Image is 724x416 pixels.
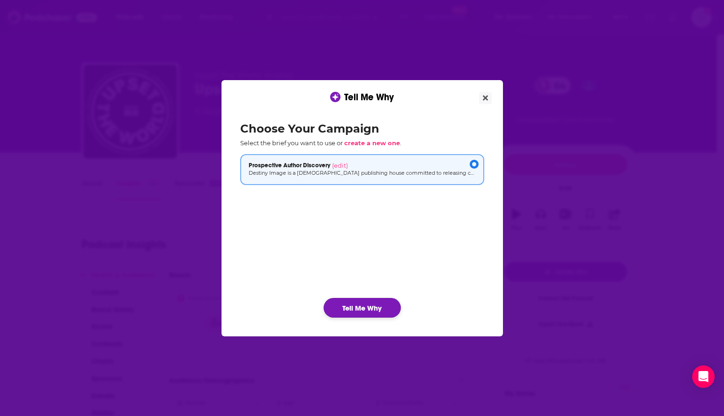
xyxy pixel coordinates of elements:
[249,162,330,169] span: Prospective Author Discovery
[324,298,401,318] button: Tell Me Why
[344,91,394,103] span: Tell Me Why
[249,169,476,177] p: Destiny Image is a [DEMOGRAPHIC_DATA] publishing house committed to releasing cutting-edge prophe...
[332,93,339,101] img: tell me why sparkle
[240,139,484,147] p: Select the brief you want to use or .
[332,162,348,169] span: (edit)
[344,139,400,147] span: create a new one
[240,122,484,135] h2: Choose Your Campaign
[479,92,492,104] button: Close
[692,365,715,388] div: Open Intercom Messenger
